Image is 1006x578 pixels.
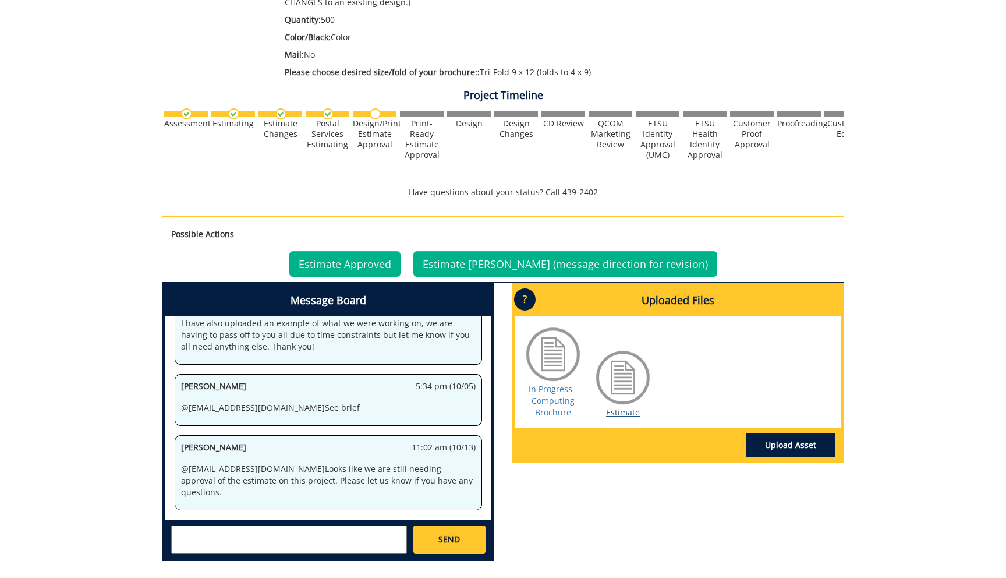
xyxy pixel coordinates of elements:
h4: Project Timeline [162,90,844,101]
img: checkmark [323,108,334,119]
a: SEND [413,526,486,554]
div: Design/Print Estimate Approval [353,118,396,150]
div: QCOM Marketing Review [589,118,632,150]
div: CD Review [541,118,585,129]
p: No [285,49,741,61]
div: Estimating [211,118,255,129]
a: Estimate [606,407,640,418]
img: checkmark [228,108,239,119]
span: Mail: [285,49,304,60]
p: Tri-Fold 9 x 12 (folds to 4 x 9) [285,66,741,78]
a: Upload Asset [746,433,835,457]
div: Proofreading [777,118,821,129]
h4: Uploaded Files [515,286,841,316]
div: Assessment [164,118,208,129]
p: ? [514,288,536,311]
strong: Possible Actions [171,228,234,239]
p: 500 [285,14,741,26]
p: @ [EMAIL_ADDRESS][DOMAIN_NAME] Looks like we are still needing approval of the estimate on this p... [181,463,476,498]
span: Please choose desired size/fold of your brochure:: [285,66,480,77]
img: checkmark [275,108,286,119]
p: Color [285,31,741,43]
span: [PERSON_NAME] [181,380,246,392]
div: Design [447,118,491,129]
p: @ [EMAIL_ADDRESS][DOMAIN_NAME] See brief [181,402,476,414]
div: Design Changes [494,118,538,139]
span: 11:02 am (10/13) [412,442,476,453]
div: Postal Services Estimating [306,118,349,150]
img: no [370,108,381,119]
a: Estimate [PERSON_NAME] (message direction for revision) [413,251,717,277]
span: 5:34 pm (10/05) [416,380,476,392]
a: In Progress - Computing Brochure [529,383,578,418]
div: Estimate Changes [258,118,302,139]
div: Customer Proof Approval [730,118,774,150]
div: ETSU Health Identity Approval [683,118,727,160]
textarea: messageToSend [171,526,407,554]
img: checkmark [181,108,192,119]
h4: Message Board [165,286,491,316]
div: Customer Edits [824,118,868,139]
div: Print-Ready Estimate Approval [400,118,444,160]
span: [PERSON_NAME] [181,442,246,453]
div: ETSU Identity Approval (UMC) [636,118,679,160]
p: I have also uploaded an example of what we were working on, we are having to pass off to you all ... [181,318,476,353]
a: Estimate Approved [289,251,401,277]
p: Have questions about your status? Call 439-2402 [162,186,844,198]
span: Color/Black: [285,31,331,43]
span: SEND [438,534,460,545]
span: Quantity: [285,14,321,25]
